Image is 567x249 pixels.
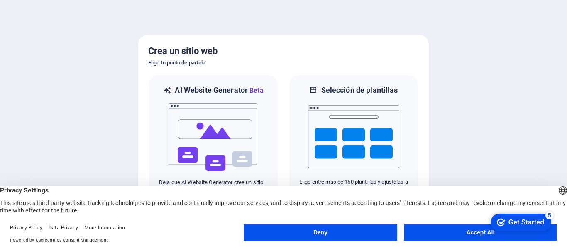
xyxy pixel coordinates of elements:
p: Deja que AI Website Generator cree un sitio web basado en los datos introducidos. [159,179,268,194]
div: 5 [61,2,70,10]
div: Selección de plantillasElige entre más de 150 plantillas y ajústalas a tus necesidades. [288,74,419,205]
img: ai [168,96,259,179]
div: Get Started 5 items remaining, 0% complete [7,4,67,22]
span: Beta [248,86,264,94]
h6: Selección de plantillas [321,85,398,95]
h6: AI Website Generator [175,85,263,96]
div: AI Website GeneratorBetaaiDeja que AI Website Generator cree un sitio web basado en los datos int... [148,74,279,205]
div: Get Started [24,9,60,17]
h5: Crea un sitio web [148,44,419,58]
h6: Elige tu punto de partida [148,58,419,68]
p: Elige entre más de 150 plantillas y ajústalas a tus necesidades. [299,178,408,193]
